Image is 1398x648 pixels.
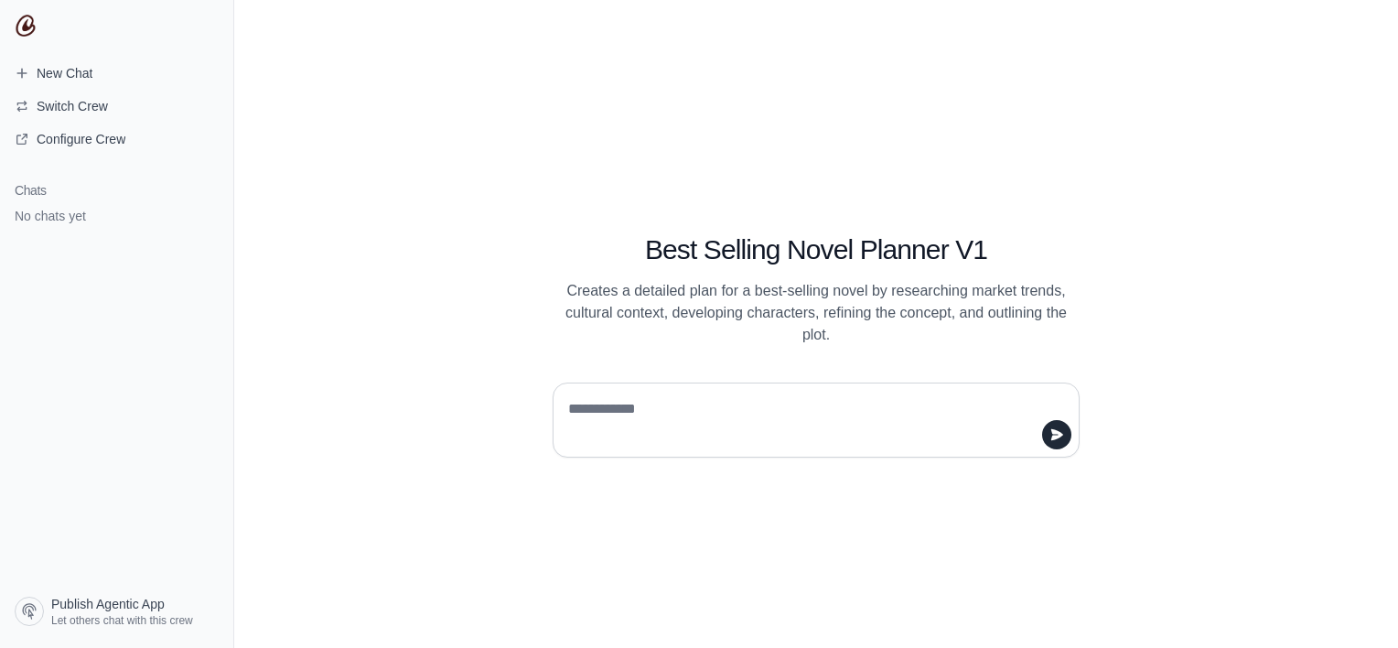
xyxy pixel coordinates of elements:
button: Switch Crew [7,92,226,121]
span: Publish Agentic App [51,595,165,613]
span: Switch Crew [37,97,108,115]
a: Configure Crew [7,124,226,154]
h1: Best Selling Novel Planner V1 [553,233,1080,266]
p: Creates a detailed plan for a best-selling novel by researching market trends, cultural context, ... [553,280,1080,346]
a: New Chat [7,59,226,88]
iframe: Chat Widget [1307,560,1398,648]
span: Configure Crew [37,130,125,148]
img: CrewAI Logo [15,15,37,37]
span: New Chat [37,64,92,82]
a: Publish Agentic App Let others chat with this crew [7,589,226,633]
span: Let others chat with this crew [51,613,193,628]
